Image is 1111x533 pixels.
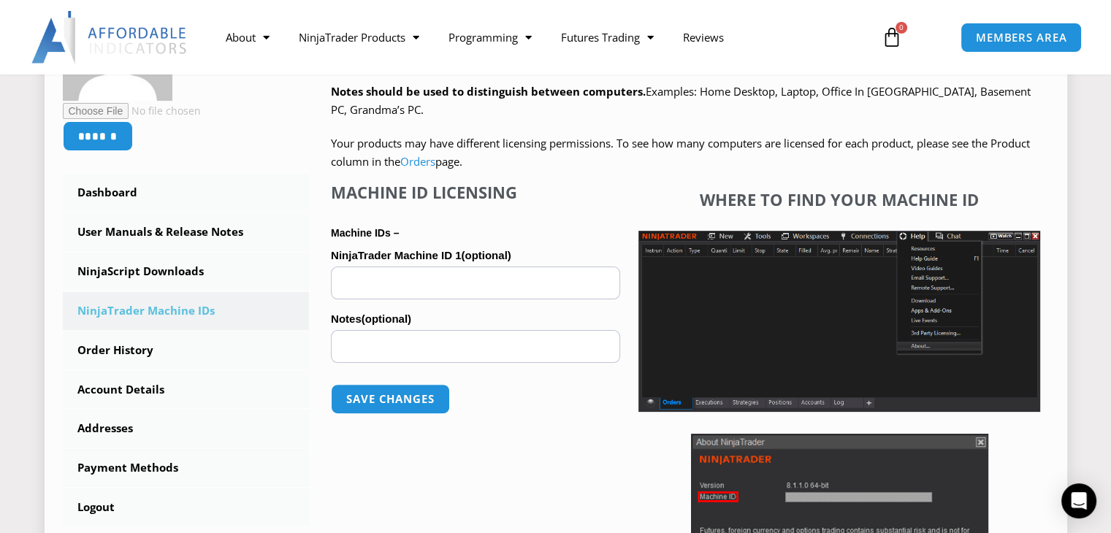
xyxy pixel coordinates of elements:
[63,174,310,212] a: Dashboard
[63,410,310,448] a: Addresses
[638,190,1040,209] h4: Where to find your Machine ID
[461,249,511,261] span: (optional)
[63,371,310,409] a: Account Details
[63,292,310,330] a: NinjaTrader Machine IDs
[331,84,646,99] strong: Notes should be used to distinguish between computers.
[63,331,310,369] a: Order History
[31,11,188,64] img: LogoAI | Affordable Indicators – NinjaTrader
[860,16,924,58] a: 0
[63,449,310,487] a: Payment Methods
[362,312,411,325] span: (optional)
[1061,483,1096,518] div: Open Intercom Messenger
[331,308,620,330] label: Notes
[668,20,738,54] a: Reviews
[546,20,668,54] a: Futures Trading
[331,384,450,414] button: Save changes
[961,23,1083,53] a: MEMBERS AREA
[63,253,310,291] a: NinjaScript Downloads
[434,20,546,54] a: Programming
[331,136,1030,169] span: Your products may have different licensing permissions. To see how many computers are licensed fo...
[331,245,620,266] label: NinjaTrader Machine ID 1
[63,213,310,251] a: User Manuals & Release Notes
[400,154,435,169] a: Orders
[331,84,1031,118] span: Examples: Home Desktop, Laptop, Office In [GEOGRAPHIC_DATA], Basement PC, Grandma’s PC.
[976,32,1067,43] span: MEMBERS AREA
[896,22,907,34] span: 0
[63,174,310,526] nav: Account pages
[331,227,399,239] strong: Machine IDs –
[284,20,434,54] a: NinjaTrader Products
[211,20,284,54] a: About
[63,488,310,526] a: Logout
[331,183,620,202] h4: Machine ID Licensing
[211,20,867,54] nav: Menu
[638,231,1040,412] img: Screenshot 2025-01-17 1155544 | Affordable Indicators – NinjaTrader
